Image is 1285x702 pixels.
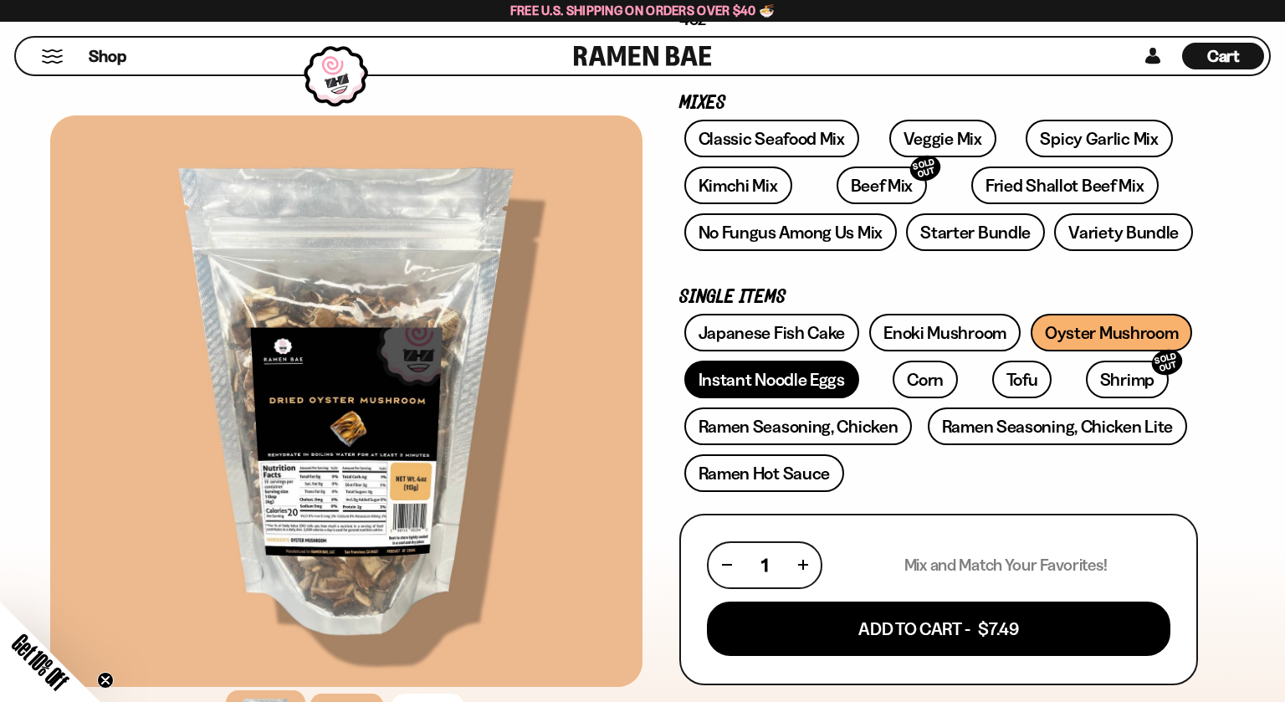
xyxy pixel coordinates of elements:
[906,213,1045,251] a: Starter Bundle
[907,152,944,185] div: SOLD OUT
[684,407,913,445] a: Ramen Seasoning, Chicken
[837,167,928,204] a: Beef MixSOLD OUT
[1182,38,1264,74] a: Cart
[889,120,996,157] a: Veggie Mix
[1207,46,1240,66] span: Cart
[707,602,1170,656] button: Add To Cart - $7.49
[510,3,776,18] span: Free U.S. Shipping on Orders over $40 🍜
[904,555,1108,576] p: Mix and Match Your Favorites!
[684,361,859,398] a: Instant Noodle Eggs
[1054,213,1193,251] a: Variety Bundle
[928,407,1187,445] a: Ramen Seasoning, Chicken Lite
[97,672,114,689] button: Close teaser
[41,49,64,64] button: Mobile Menu Trigger
[8,629,73,694] span: Get 10% Off
[893,361,958,398] a: Corn
[684,454,845,492] a: Ramen Hot Sauce
[992,361,1052,398] a: Tofu
[679,290,1198,305] p: Single Items
[89,43,126,69] a: Shop
[1026,120,1172,157] a: Spicy Garlic Mix
[1086,361,1169,398] a: ShrimpSOLD OUT
[679,95,1198,111] p: Mixes
[971,167,1158,204] a: Fried Shallot Beef Mix
[684,120,859,157] a: Classic Seafood Mix
[761,555,768,576] span: 1
[1149,346,1185,379] div: SOLD OUT
[684,213,897,251] a: No Fungus Among Us Mix
[684,167,792,204] a: Kimchi Mix
[89,45,126,68] span: Shop
[869,314,1021,351] a: Enoki Mushroom
[684,314,860,351] a: Japanese Fish Cake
